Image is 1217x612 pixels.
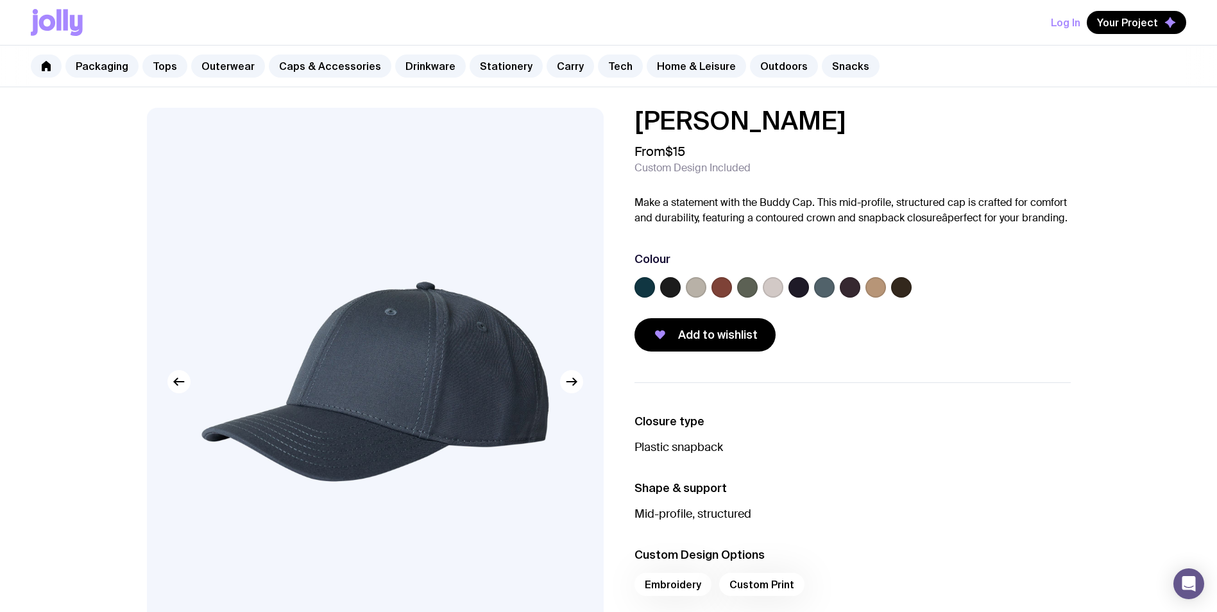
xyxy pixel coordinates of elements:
[634,251,670,267] h3: Colour
[822,55,880,78] a: Snacks
[470,55,543,78] a: Stationery
[634,439,1071,455] p: Plastic snapback
[678,327,758,343] span: Add to wishlist
[395,55,466,78] a: Drinkware
[750,55,818,78] a: Outdoors
[1051,11,1080,34] button: Log In
[269,55,391,78] a: Caps & Accessories
[634,318,776,352] button: Add to wishlist
[634,480,1071,496] h3: Shape & support
[665,143,685,160] span: $15
[65,55,139,78] a: Packaging
[634,108,1071,133] h1: [PERSON_NAME]
[1087,11,1186,34] button: Your Project
[634,414,1071,429] h3: Closure type
[1097,16,1158,29] span: Your Project
[647,55,746,78] a: Home & Leisure
[142,55,187,78] a: Tops
[547,55,594,78] a: Carry
[634,195,1071,226] p: Make a statement with the Buddy Cap. This mid-profile, structured cap is crafted for comfort and ...
[191,55,265,78] a: Outerwear
[634,144,685,159] span: From
[634,547,1071,563] h3: Custom Design Options
[1173,568,1204,599] div: Open Intercom Messenger
[634,506,1071,522] p: Mid-profile, structured
[598,55,643,78] a: Tech
[634,162,751,174] span: Custom Design Included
